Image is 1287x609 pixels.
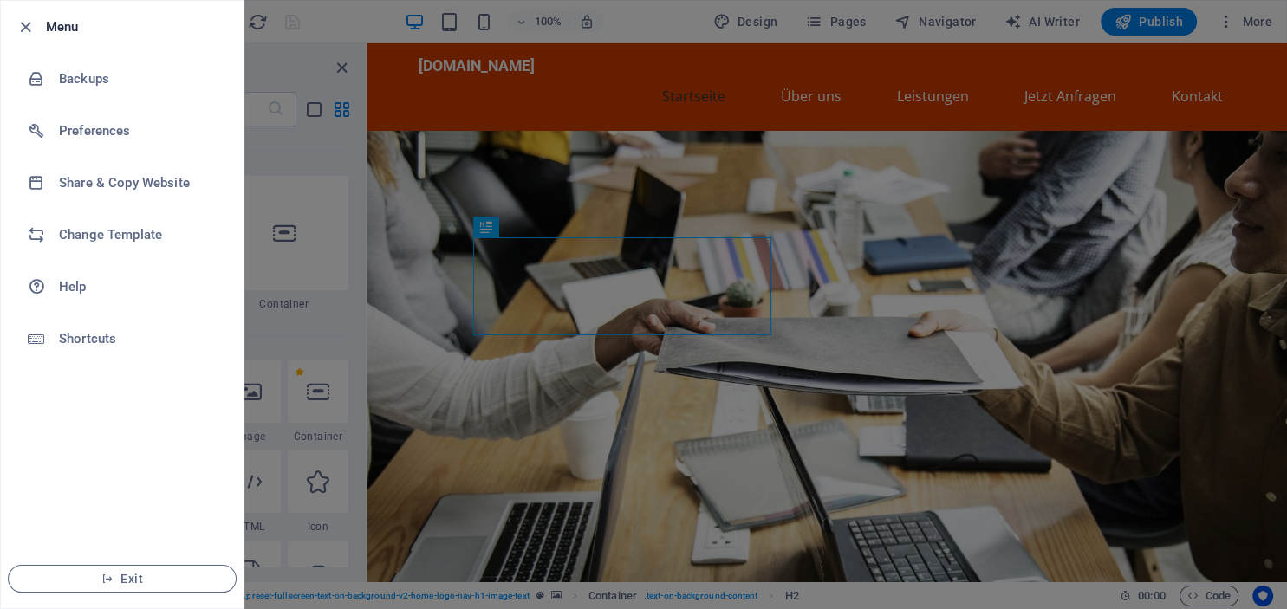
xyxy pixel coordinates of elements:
h6: Menu [46,16,230,37]
h6: Help [59,276,219,297]
h6: Preferences [59,120,219,141]
h6: Backups [59,68,219,89]
span: Exit [23,572,222,586]
h6: Change Template [59,224,219,245]
h6: Share & Copy Website [59,172,219,193]
h6: Shortcuts [59,328,219,349]
button: Exit [8,565,237,593]
a: Help [1,261,244,313]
